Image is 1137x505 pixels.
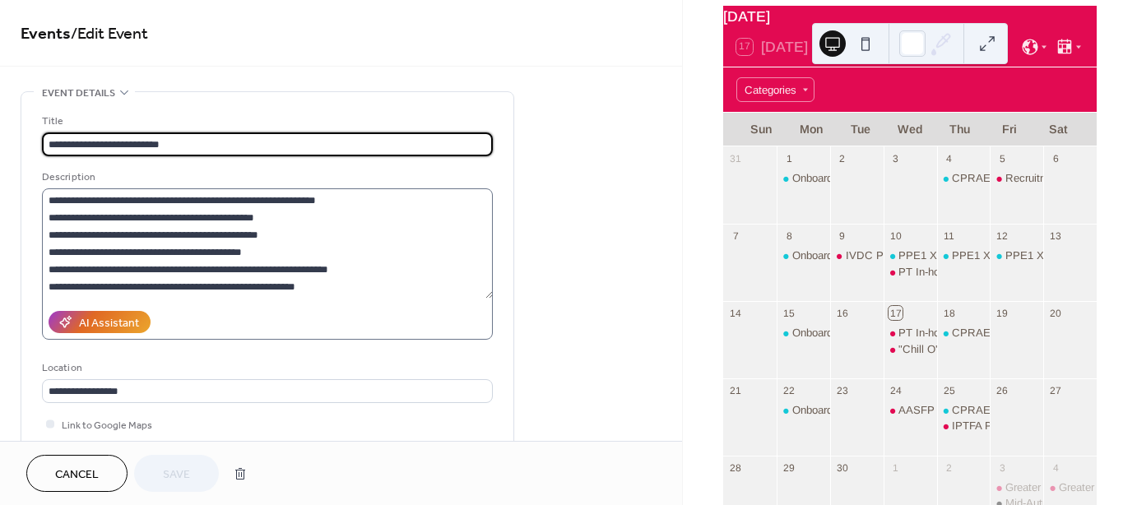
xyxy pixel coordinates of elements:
[835,306,849,320] div: 16
[898,403,1019,418] div: AASFP Recruitment Day
[792,171,1063,186] div: Onboarding PPE 1: PURE Culture & Excellence Service
[937,419,991,433] div: IPTFA PT Recruitment Talk
[1005,248,1070,263] div: PPE1 X nood
[792,403,1063,418] div: Onboarding PPE 1: PURE Culture & Excellence Service
[898,248,963,263] div: PPE1 X nood
[62,417,152,434] span: Link to Google Maps
[889,229,903,243] div: 10
[898,326,1042,341] div: PT In-house Recruitment Day
[782,229,796,243] div: 8
[1049,152,1063,166] div: 6
[952,403,1085,418] div: CPRAED Training (English)
[937,248,991,263] div: PPE1 X nood
[952,326,1102,341] div: CPRAED Training (Cantonese)
[42,169,490,186] div: Description
[1049,306,1063,320] div: 20
[952,248,1017,263] div: PPE1 X nood
[1049,383,1063,397] div: 27
[889,461,903,475] div: 1
[1043,480,1097,495] div: Greater Bay Area Education and Talent Expo
[995,306,1009,320] div: 19
[898,265,1042,280] div: PT In-house Recruitment Day
[942,306,956,320] div: 18
[49,311,151,333] button: AI Assistant
[835,383,849,397] div: 23
[884,248,937,263] div: PPE1 X nood
[1049,229,1063,243] div: 13
[782,152,796,166] div: 1
[846,248,975,263] div: IVDC PT Recruitment Talk
[782,306,796,320] div: 15
[42,113,490,130] div: Title
[729,383,743,397] div: 21
[990,248,1043,263] div: PPE1 X nood
[885,113,935,146] div: Wed
[884,265,937,280] div: PT In-house Recruitment Day
[777,248,830,263] div: Onboarding PPE 1: PURE Culture & Excellence Service
[937,171,991,186] div: CPRAED Training (Cantonese)
[26,455,128,492] button: Cancel
[990,480,1043,495] div: Greater Bay Area Education and Talent Expo
[1049,461,1063,475] div: 4
[835,152,849,166] div: 2
[898,342,1047,357] div: "Chill O'clock" for New Joiners
[723,6,1097,27] div: [DATE]
[995,461,1009,475] div: 3
[942,461,956,475] div: 2
[736,113,786,146] div: Sun
[782,461,796,475] div: 29
[55,466,99,484] span: Cancel
[995,152,1009,166] div: 5
[995,383,1009,397] div: 26
[835,229,849,243] div: 9
[889,152,903,166] div: 3
[835,461,849,475] div: 30
[792,248,1063,263] div: Onboarding PPE 1: PURE Culture & Excellence Service
[935,113,984,146] div: Thu
[952,171,1102,186] div: CPRAED Training (Cantonese)
[729,461,743,475] div: 28
[79,315,139,332] div: AI Assistant
[937,326,991,341] div: CPRAED Training (Cantonese)
[729,306,743,320] div: 14
[884,326,937,341] div: PT In-house Recruitment Day
[71,18,148,50] span: / Edit Event
[729,152,743,166] div: 31
[777,403,830,418] div: Onboarding PPE 1: PURE Culture & Excellence Service
[942,152,956,166] div: 4
[777,326,830,341] div: Onboarding PPE 1: PURE Culture & Excellence Service
[42,359,490,377] div: Location
[984,113,1033,146] div: Fri
[952,419,1084,433] div: IPTFA PT Recruitment Talk
[889,383,903,397] div: 24
[777,171,830,186] div: Onboarding PPE 1: PURE Culture & Excellence Service
[786,113,835,146] div: Mon
[782,383,796,397] div: 22
[995,229,1009,243] div: 12
[21,18,71,50] a: Events
[990,171,1043,186] div: Recruitment Day @ InterContinental Hotels ZHUHAI
[42,85,115,102] span: Event details
[937,403,991,418] div: CPRAED Training (English)
[889,306,903,320] div: 17
[729,229,743,243] div: 7
[942,383,956,397] div: 25
[884,342,937,357] div: "Chill O'clock" for New Joiners
[792,326,1063,341] div: Onboarding PPE 1: PURE Culture & Excellence Service
[884,403,937,418] div: AASFP Recruitment Day
[942,229,956,243] div: 11
[836,113,885,146] div: Tue
[1034,113,1084,146] div: Sat
[830,248,884,263] div: IVDC PT Recruitment Talk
